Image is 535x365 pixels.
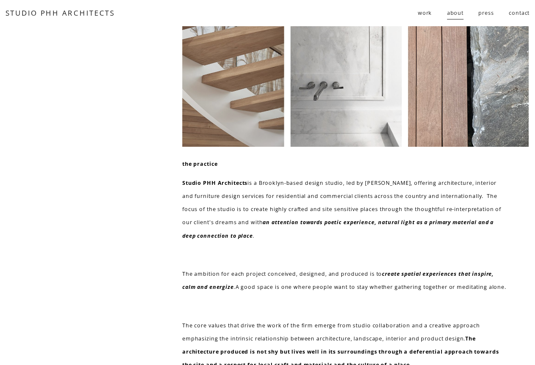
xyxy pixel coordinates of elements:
strong: Studio PHH Architects [182,179,247,187]
p: is a Brooklyn-based design studio, led by [PERSON_NAME], offering architecture, interior and furn... [182,176,507,242]
a: about [447,6,464,20]
span: work [418,6,432,19]
em: . [234,283,236,291]
strong: the practice [182,160,218,167]
p: The ambition for each project conceived, designed, and produced is to A good space is one where p... [182,267,507,294]
a: STUDIO PHH ARCHITECTS [5,8,115,18]
em: . [253,232,255,239]
a: contact [509,6,530,20]
a: press [478,6,494,20]
a: folder dropdown [418,6,432,20]
em: an attention towards poetic experience, natural light as a primary material and a deep connection... [182,219,495,239]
